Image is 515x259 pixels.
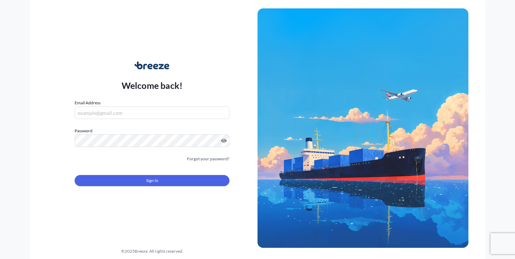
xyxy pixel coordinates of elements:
[187,155,229,162] a: Forgot your password?
[75,127,229,134] label: Password
[221,138,227,143] button: Show password
[257,8,468,248] img: Ship illustration
[146,177,158,184] span: Sign In
[75,106,229,119] input: example@gmail.com
[47,248,257,255] div: © 2025 Breeze. All rights reserved.
[75,99,101,106] label: Email Address
[75,175,229,186] button: Sign In
[122,80,183,91] p: Welcome back!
